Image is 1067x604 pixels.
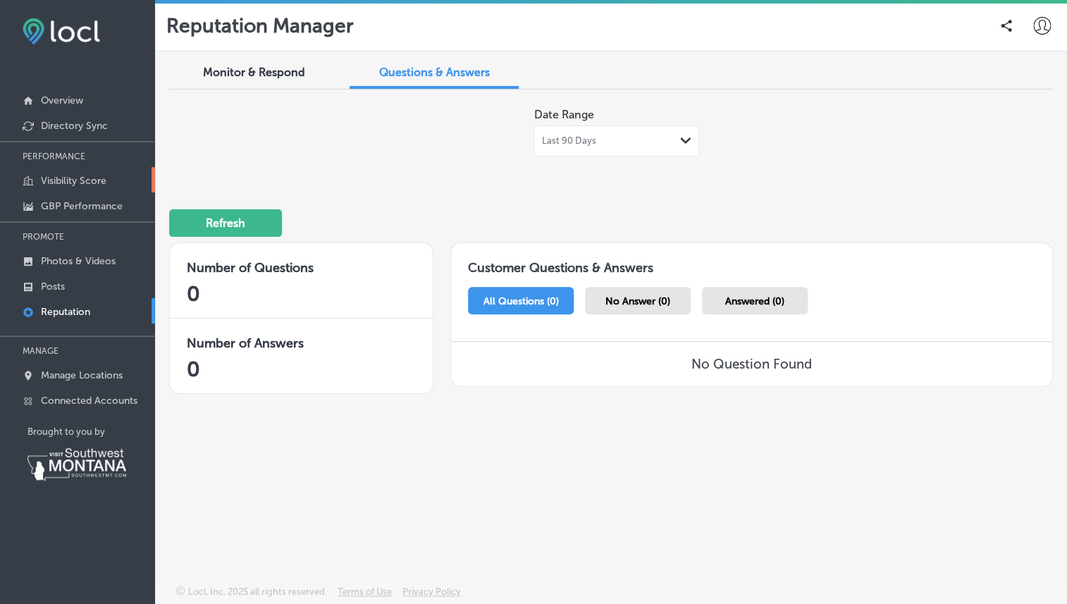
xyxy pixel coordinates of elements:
[187,260,416,276] h3: Number of Questions
[483,295,558,307] span: All Questions (0)
[541,135,596,147] span: Last 90 Days
[27,448,126,481] img: Southwest Montana
[27,426,155,437] p: Brought to you by
[41,175,106,187] p: Visibility Score
[187,281,416,307] h2: 0
[41,120,108,132] p: Directory Sync
[23,18,100,44] img: fda3e92497d09a02dc62c9cd864e3231.png
[41,255,116,267] p: Photos & Videos
[169,209,282,237] button: Refresh
[203,66,305,79] span: Monitor & Respond
[691,356,812,372] h3: No Question Found
[41,200,123,212] p: GBP Performance
[41,369,123,381] p: Manage Locations
[188,586,327,597] p: Locl, Inc. 2025 all rights reserved.
[402,586,461,604] a: Privacy Policy
[379,66,490,79] span: Questions & Answers
[41,94,83,106] p: Overview
[41,281,65,292] p: Posts
[533,108,593,121] label: Date Range
[187,335,416,351] h3: Number of Answers
[725,295,784,307] span: Answered (0)
[41,306,90,318] p: Reputation
[605,295,670,307] span: No Answer (0)
[41,395,137,407] p: Connected Accounts
[187,357,416,382] h2: 0
[451,243,1052,281] h1: Customer Questions & Answers
[166,14,354,37] label: Reputation Manager
[338,586,392,604] a: Terms of Use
